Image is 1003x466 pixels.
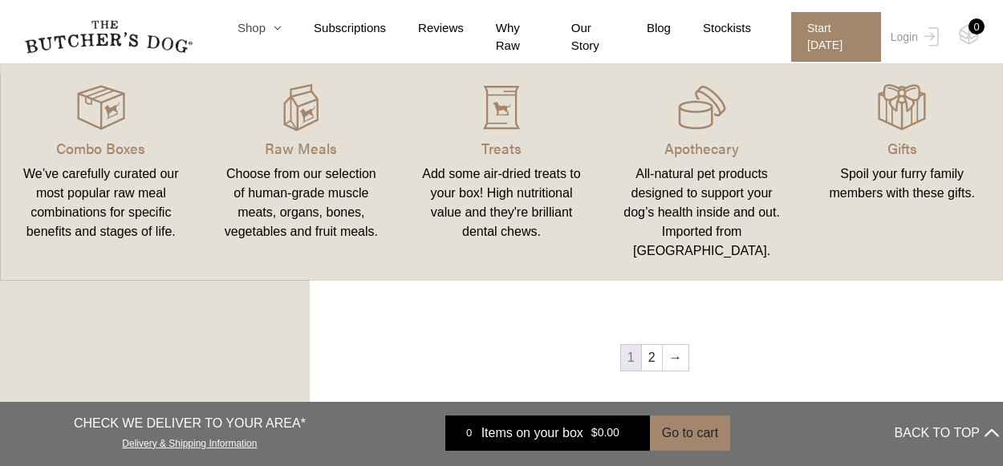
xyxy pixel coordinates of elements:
bdi: 0.00 [591,427,619,440]
button: BACK TO TOP [895,414,999,452]
div: Choose from our selection of human-grade muscle meats, organs, bones, vegetables and fruit meals. [221,164,383,241]
div: 0 [457,425,481,441]
span: Items on your box [481,423,583,443]
a: → [663,345,688,371]
a: Treats Add some air-dried treats to your box! High nutritional value and they're brilliant dental... [401,80,602,264]
p: Gifts [821,137,983,159]
button: Go to cart [650,415,730,451]
a: Shop [205,19,282,38]
img: TBD_Cart-Empty.png [959,24,979,45]
a: 0 Items on your box $0.00 [445,415,650,451]
p: Combo Boxes [20,137,182,159]
a: Gifts Spoil your furry family members with these gifts. [802,80,1002,264]
p: Apothecary [621,137,783,159]
p: CHECK WE DELIVER TO YOUR AREA* [74,414,306,433]
a: Blog [615,19,671,38]
a: Start [DATE] [775,12,887,62]
a: Apothecary All-natural pet products designed to support your dog’s health inside and out. Importe... [602,80,802,264]
p: Treats [420,137,583,159]
div: All-natural pet products designed to support your dog’s health inside and out. Imported from [GEO... [621,164,783,261]
a: Raw Meals Choose from our selection of human-grade muscle meats, organs, bones, vegetables and fr... [201,80,402,264]
div: Add some air-dried treats to your box! High nutritional value and they're brilliant dental chews. [420,164,583,241]
a: Subscriptions [282,19,386,38]
a: Why Raw [464,19,539,55]
div: We’ve carefully curated our most popular raw meal combinations for specific benefits and stages o... [20,164,182,241]
a: Login [887,12,939,62]
div: 0 [968,18,985,34]
a: Reviews [386,19,464,38]
div: Spoil your furry family members with these gifts. [821,164,983,203]
span: Start [DATE] [791,12,881,62]
a: Stockists [671,19,751,38]
a: Delivery & Shipping Information [122,434,257,449]
a: Our Story [539,19,615,55]
p: Raw Meals [221,137,383,159]
a: Page 2 [642,345,662,371]
span: $ [591,427,598,440]
span: Page 1 [621,345,641,371]
a: Combo Boxes We’ve carefully curated our most popular raw meal combinations for specific benefits ... [1,80,201,264]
